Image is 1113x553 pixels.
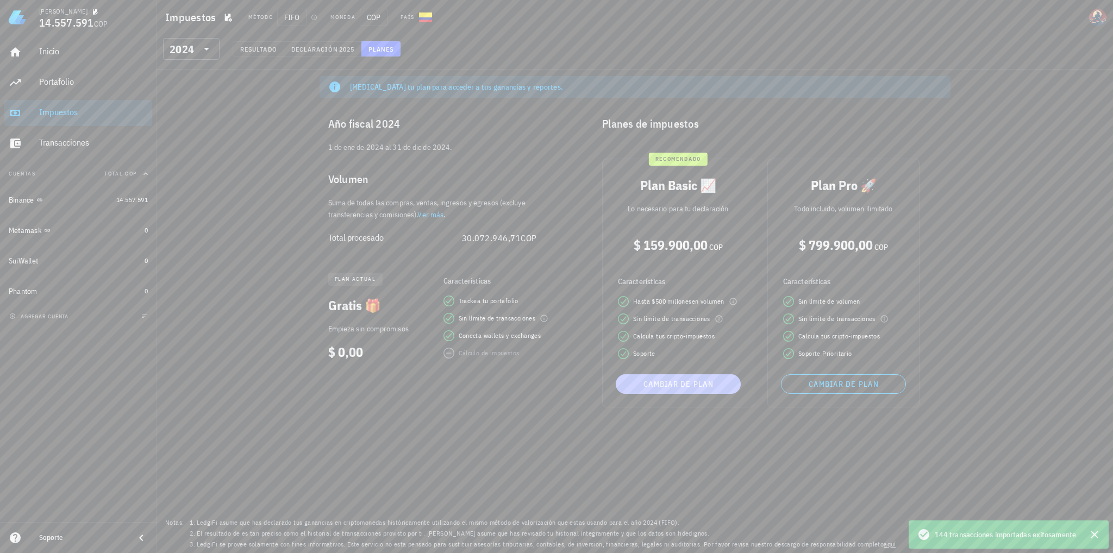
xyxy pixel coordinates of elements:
span: Trackea tu portafolio [459,296,518,306]
div: SuiWallet [9,256,38,266]
div: 2024 [163,38,220,60]
span: COP [874,242,888,252]
a: Inicio [4,39,152,65]
div: Impuestos [39,107,148,117]
div: Soporte [39,533,126,542]
button: Cambiar de plan [781,374,906,394]
a: Binance 14.557.591 [4,187,152,213]
div: País [401,13,415,22]
div: Cálculo de impuestos [459,348,520,359]
button: Resultado [233,41,284,56]
div: Planes de impuestos [593,106,951,141]
button: CuentasTotal COP [4,161,152,187]
div: Método [248,13,273,22]
div: 1 de ene de 2024 al 31 de dic de 2024. [320,141,559,162]
span: 14.557.591 [39,15,94,30]
span: Total COP [104,170,137,177]
p: Empieza sin compromisos [328,323,428,335]
span: Soporte [633,348,655,359]
div: [PERSON_NAME] [39,7,87,16]
p: Lo necesario para tu declaración [611,203,745,215]
span: COP [709,242,723,252]
button: Planes [361,41,401,56]
span: Plan Pro 🚀 [811,177,877,194]
span: Calcula tus cripto-impuestos [633,331,715,342]
span: Sin límite de volumen [798,296,860,307]
a: Metamask 0 [4,217,152,243]
span: Conecta wallets y exchanges [459,330,541,341]
a: Ver más [417,210,443,219]
span: Calcula tus cripto-impuestos [798,331,880,342]
span: COP [94,19,108,29]
a: SuiWallet 0 [4,248,152,274]
div: Phantom [9,287,37,296]
span: Gratis 🎁 [328,297,381,314]
span: Plan Basic 📈 [640,177,716,194]
span: 500 millones [655,297,692,305]
div: Suma de todas las compras, ventas, ingresos y egresos (excluye transferencias y comisiones). . [320,197,559,221]
a: Phantom 0 [4,278,152,304]
img: LedgiFi [9,9,26,26]
span: $ 0,00 [328,343,363,361]
button: Cambiar de plan [616,374,741,394]
a: Portafolio [4,70,152,96]
a: aquí [884,540,896,548]
span: Cambiar de plan [620,379,736,389]
button: agregar cuenta [7,311,73,322]
span: 0 [145,256,148,265]
div: Total procesado [328,232,462,243]
span: plan actual [335,273,376,286]
span: Declaración [291,45,339,53]
li: LedgiFi asume que has declarado tus ganancias en criptomonedas históricamente utilizando el mismo... [197,517,898,528]
span: Resultado [240,45,277,53]
span: Planes [368,45,394,53]
span: recomendado [655,153,701,166]
div: 2024 [170,44,194,55]
span: agregar cuenta [11,313,68,320]
span: 0 [145,287,148,295]
div: Binance [9,196,34,205]
div: Transacciones [39,137,148,148]
span: 30.072.946,71 [462,232,521,243]
span: Hasta $ en volumen [633,296,724,307]
span: Sin límite de transacciones [459,313,536,324]
span: 2025 [339,45,354,53]
span: COP [360,9,387,26]
p: Todo incluido, volumen ilimitado [777,203,910,215]
span: Soporte Prioritario [798,348,852,359]
span: $ 159.900,00 [634,236,708,254]
a: Impuestos [4,100,152,126]
div: Volumen [320,162,559,197]
span: 144 transacciones importadas exitosamente [935,529,1076,541]
span: 14.557.591 [116,196,148,204]
div: Portafolio [39,77,148,87]
div: avatar [1089,9,1106,26]
div: Metamask [9,226,42,235]
span: Sin límite de transacciones [798,313,876,324]
span: Sin límite de transacciones [633,313,710,324]
div: CO-icon [419,11,432,24]
a: Transacciones [4,130,152,156]
span: FIFO [277,9,307,26]
span: Cambiar de plan [786,379,901,389]
li: El resultado de es tan preciso como el historial de transacciones provisto por ti. [PERSON_NAME] ... [197,528,898,539]
span: [MEDICAL_DATA] tu plan para acceder a tus ganancias y reportes. [350,82,564,92]
div: Año fiscal 2024 [320,106,559,141]
span: $ 799.900,00 [799,236,873,254]
li: LedgiFi se provee solamente con fines informativos. Este servicio no esta pensado para sustituir ... [197,539,898,550]
div: Moneda [330,13,355,22]
h1: Impuestos [165,9,220,26]
span: COP [521,232,537,243]
span: 0 [145,226,148,234]
button: Declaración 2025 [284,41,361,56]
footer: Notas: [157,514,1113,553]
div: Inicio [39,46,148,56]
